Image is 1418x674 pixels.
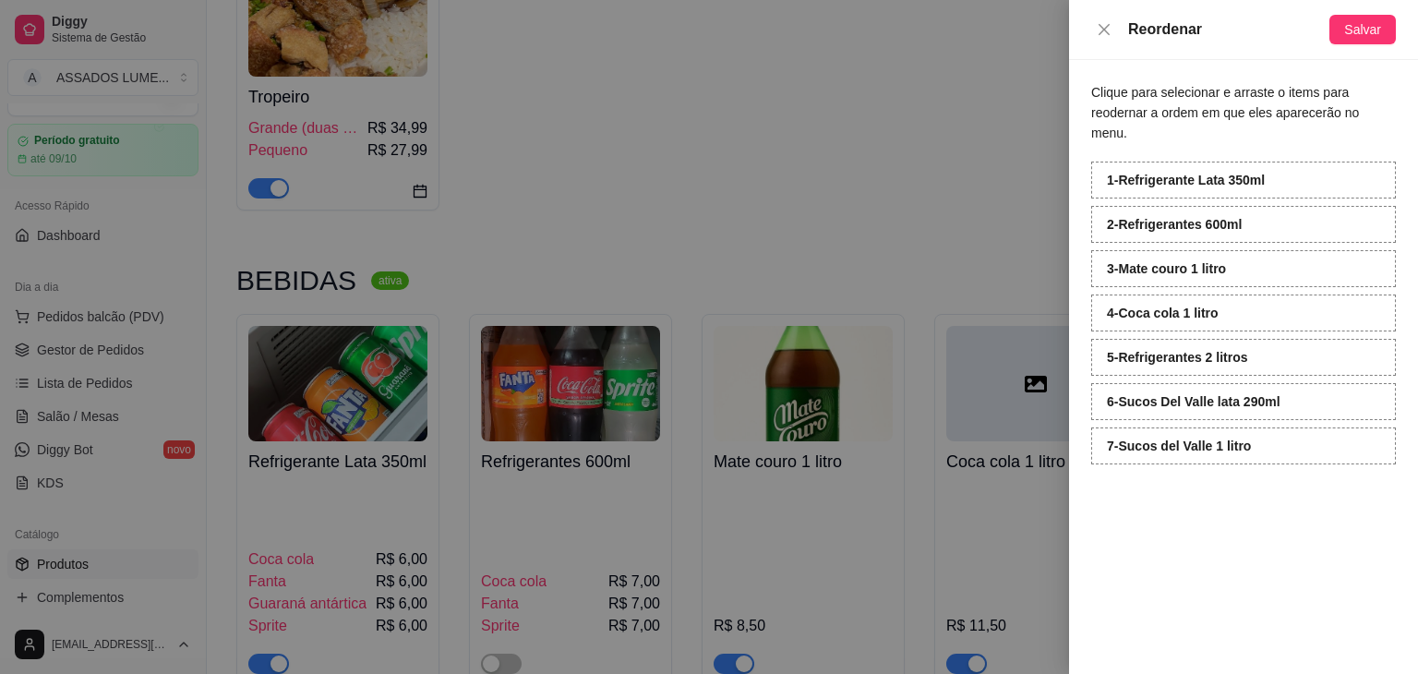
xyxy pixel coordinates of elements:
[1128,18,1329,41] div: Reordenar
[1107,394,1280,409] strong: 6 - Sucos Del Valle lata 290ml
[1107,439,1251,453] strong: 7 - Sucos del Valle 1 litro
[1107,350,1248,365] strong: 5 - Refrigerantes 2 litros
[1107,173,1265,187] strong: 1 - Refrigerante Lata 350ml
[1329,15,1396,44] button: Salvar
[1107,217,1242,232] strong: 2 - Refrigerantes 600ml
[1107,306,1219,320] strong: 4 - Coca cola 1 litro
[1107,261,1226,276] strong: 3 - Mate couro 1 litro
[1091,85,1359,140] span: Clique para selecionar e arraste o items para reodernar a ordem em que eles aparecerão no menu.
[1344,19,1381,40] span: Salvar
[1097,22,1112,37] span: close
[1091,21,1117,39] button: Close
